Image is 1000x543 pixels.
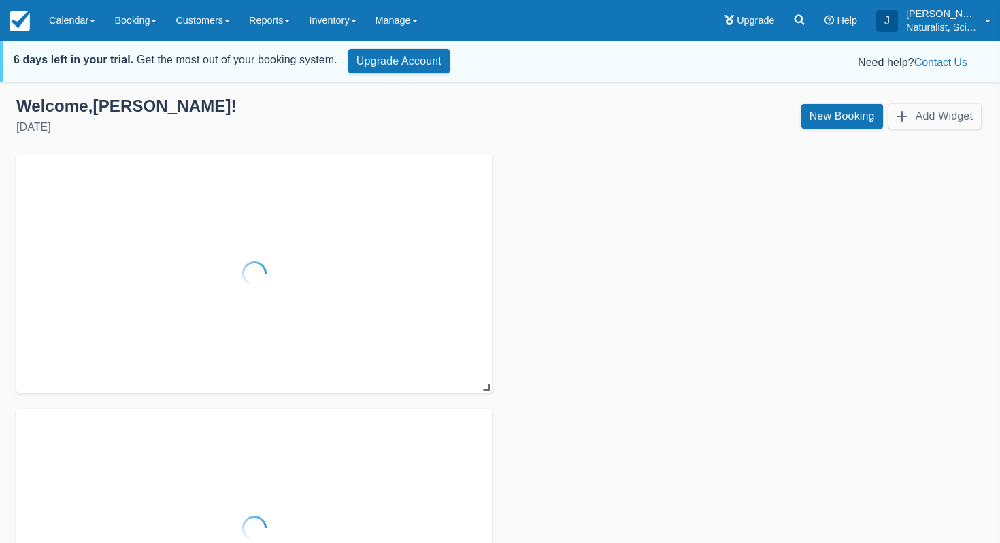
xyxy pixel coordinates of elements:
img: checkfront-main-nav-mini-logo.png [10,11,30,31]
span: Help [837,15,857,26]
div: Welcome , [PERSON_NAME] ! [16,96,489,116]
button: Contact Us [914,54,967,71]
a: New Booking [801,104,883,129]
p: [PERSON_NAME] (Barsha.Magar) [906,7,977,20]
strong: 6 days left in your trial. [14,54,133,65]
div: [DATE] [16,119,489,135]
p: Naturalist, Science & Tourism [906,20,977,34]
div: J [876,10,898,32]
button: Add Widget [888,104,981,129]
a: Upgrade Account [348,49,450,73]
div: Get the most out of your booking system. [14,52,337,68]
span: Upgrade [737,15,774,26]
div: Need help? [471,54,967,71]
i: Help [824,16,834,25]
